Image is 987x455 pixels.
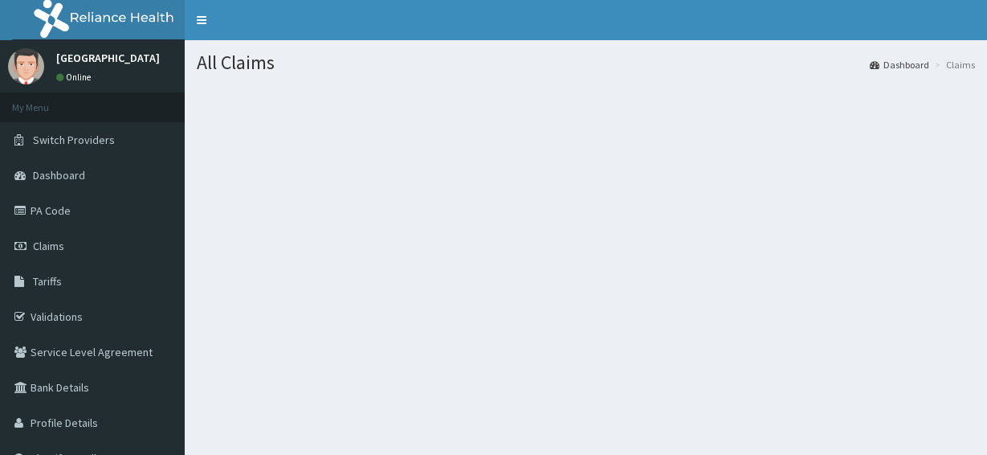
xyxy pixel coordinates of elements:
[870,58,929,72] a: Dashboard
[33,239,64,253] span: Claims
[33,168,85,182] span: Dashboard
[56,52,160,64] p: [GEOGRAPHIC_DATA]
[197,52,975,73] h1: All Claims
[33,133,115,147] span: Switch Providers
[931,58,975,72] li: Claims
[8,48,44,84] img: User Image
[33,274,62,289] span: Tariffs
[56,72,95,83] a: Online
